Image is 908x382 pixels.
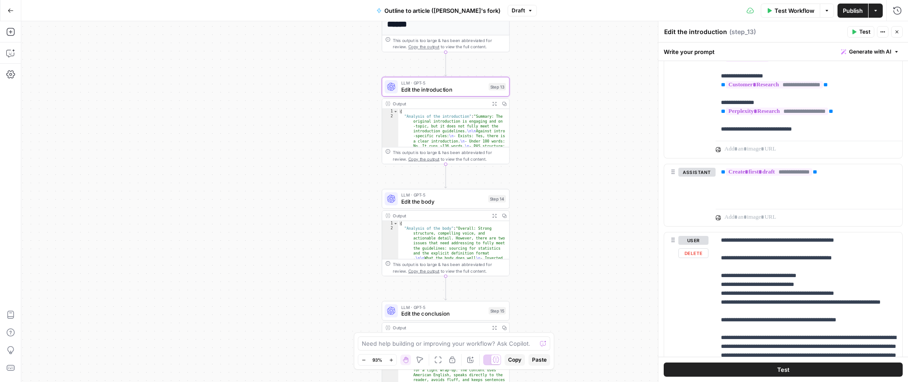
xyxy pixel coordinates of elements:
[371,4,506,18] button: Outline to article ([PERSON_NAME]'s fork)
[859,28,870,36] span: Test
[729,27,756,36] span: ( step_13 )
[664,363,903,377] button: Test
[658,42,908,61] div: Write your prompt
[393,100,487,107] div: Output
[384,6,501,15] span: Outline to article ([PERSON_NAME]'s fork)
[401,304,485,310] span: LLM · GPT-5
[382,221,398,226] div: 1
[393,149,506,162] div: This output is too large & has been abbreviated for review. to view the full content.
[393,37,506,50] div: This output is too large & has been abbreviated for review. to view the full content.
[393,109,398,114] span: Toggle code folding, rows 1 through 3
[372,356,382,363] span: 93%
[408,268,440,273] span: Copy the output
[761,4,820,18] button: Test Workflow
[512,7,525,15] span: Draft
[401,85,485,94] span: Edit the introduction
[489,307,506,315] div: Step 15
[838,46,903,58] button: Generate with AI
[393,212,487,219] div: Output
[508,356,521,364] span: Copy
[393,261,506,274] div: This output is too large & has been abbreviated for review. to view the full content.
[678,248,708,258] button: Delete
[664,15,708,158] div: user
[843,6,863,15] span: Publish
[532,356,547,364] span: Paste
[444,52,447,76] g: Edge from step_10 to step_13
[401,197,485,206] span: Edit the body
[382,109,398,114] div: 1
[664,27,727,36] textarea: Edit the introduction
[488,195,506,203] div: Step 14
[444,164,447,188] g: Edge from step_13 to step_14
[849,48,891,56] span: Generate with AI
[505,354,525,366] button: Copy
[508,5,537,16] button: Draft
[408,44,440,49] span: Copy the output
[401,80,485,86] span: LLM · GPT-5
[678,236,708,245] button: user
[382,114,398,312] div: 2
[393,221,398,226] span: Toggle code folding, rows 1 through 3
[408,156,440,161] span: Copy the output
[393,324,487,331] div: Output
[664,164,708,226] div: assistant
[401,192,485,198] span: LLM · GPT-5
[489,83,506,91] div: Step 13
[775,6,814,15] span: Test Workflow
[678,168,716,177] button: assistant
[528,354,550,366] button: Paste
[444,276,447,300] g: Edge from step_14 to step_15
[382,77,509,164] div: LLM · GPT-5Edit the introductionStep 13Output{ "Analysis of the introduction":"Summary: The origi...
[847,26,874,38] button: Test
[401,309,485,318] span: Edit the conclusion
[777,365,790,374] span: Test
[838,4,868,18] button: Publish
[382,189,509,276] div: LLM · GPT-5Edit the bodyStep 14Output{ "Analysis of the body":"Overall: Strong structure, compell...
